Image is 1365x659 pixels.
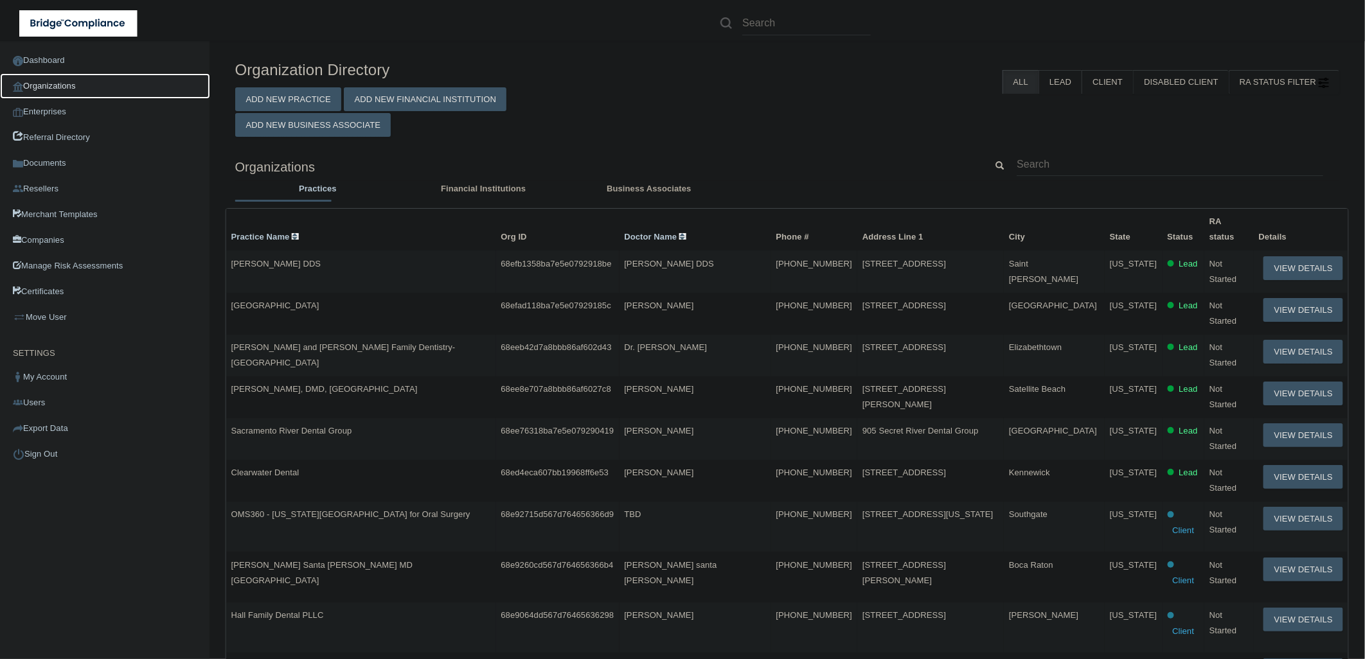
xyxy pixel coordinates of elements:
span: [GEOGRAPHIC_DATA] [1009,301,1097,310]
span: RA Status Filter [1240,77,1329,87]
button: View Details [1263,558,1343,581]
span: [PERSON_NAME] [624,426,693,435]
span: 68ed4eca607bb19968ff6e53 [501,468,609,477]
span: Not Started [1209,509,1237,534]
span: [PERSON_NAME], DMD, [GEOGRAPHIC_DATA] [231,384,418,394]
span: TBD [624,509,641,519]
p: Client [1172,523,1194,538]
img: ic_dashboard_dark.d01f4a41.png [13,56,23,66]
th: Phone # [771,209,857,250]
button: View Details [1263,465,1343,489]
span: Southgate [1009,509,1048,519]
span: Not Started [1209,342,1237,367]
a: Doctor Name [624,232,686,242]
span: Elizabethtown [1009,342,1062,352]
li: Business Associate [566,181,732,200]
span: 68e9260cd567d764656366b4 [501,560,613,570]
span: [PHONE_NUMBER] [776,426,852,435]
span: [PHONE_NUMBER] [776,384,852,394]
span: [PHONE_NUMBER] [776,301,852,310]
span: [PERSON_NAME] Santa [PERSON_NAME] MD [GEOGRAPHIC_DATA] [231,560,413,585]
img: icon-filter@2x.21656d0b.png [1319,78,1329,88]
img: ic_user_dark.df1a06c3.png [13,372,23,382]
span: [PHONE_NUMBER] [776,259,852,268]
img: bridge_compliance_login_screen.278c3ca4.svg [19,10,138,37]
span: Not Started [1209,468,1237,493]
span: [PERSON_NAME] [624,384,693,394]
p: Lead [1179,298,1197,313]
span: [US_STATE] [1110,560,1157,570]
p: Client [1172,624,1194,639]
span: [PERSON_NAME] DDS [231,259,321,268]
label: Disabled Client [1133,70,1229,94]
span: Not Started [1209,259,1237,284]
span: [US_STATE] [1110,610,1157,620]
label: SETTINGS [13,346,55,361]
span: Satellite Beach [1009,384,1066,394]
a: Practice Name [231,232,299,242]
span: Boca Raton [1009,560,1053,570]
button: View Details [1263,507,1343,531]
label: Business Associates [573,181,726,197]
li: Practices [235,181,401,200]
li: Financial Institutions [400,181,566,200]
p: Lead [1179,465,1197,480]
span: [STREET_ADDRESS] [862,259,946,268]
p: Lead [1179,423,1197,439]
span: Hall Family Dental PLLC [231,610,324,620]
button: Add New Practice [235,87,341,111]
h5: Organizations [235,160,965,174]
span: 68efb1358ba7e5e0792918be [501,259,611,268]
span: [PHONE_NUMBER] [776,342,852,352]
img: ic_power_dark.7ecde6b1.png [13,448,24,460]
span: [PHONE_NUMBER] [776,468,852,477]
span: [PERSON_NAME] [624,468,693,477]
img: icon-export.b9366987.png [13,423,23,434]
button: View Details [1263,298,1343,322]
span: [US_STATE] [1110,301,1157,310]
button: Add New Financial Institution [344,87,507,111]
img: icon-documents.8dae5593.png [13,159,23,169]
span: [US_STATE] [1110,342,1157,352]
span: [PHONE_NUMBER] [776,509,852,519]
span: [PERSON_NAME] [624,610,693,620]
span: 68ee76318ba7e5e079290419 [501,426,614,435]
img: ic_reseller.de258add.png [13,184,23,194]
th: Address Line 1 [857,209,1004,250]
span: [PERSON_NAME] [1009,610,1078,620]
span: [STREET_ADDRESS] [862,610,946,620]
span: 905 Secret River Dental Group [862,426,979,435]
span: [GEOGRAPHIC_DATA] [231,301,319,310]
th: State [1105,209,1162,250]
span: Clearwater Dental [231,468,299,477]
span: [US_STATE] [1110,259,1157,268]
span: [PHONE_NUMBER] [776,610,852,620]
img: ic-search.3b580494.png [720,17,732,29]
img: icon-users.e205127d.png [13,398,23,408]
span: [PHONE_NUMBER] [776,560,852,570]
span: [US_STATE] [1110,384,1157,394]
span: [PERSON_NAME] [624,301,693,310]
th: Status [1162,209,1204,250]
label: All [1003,70,1039,94]
span: [STREET_ADDRESS] [862,468,946,477]
span: Dr. [PERSON_NAME] [624,342,707,352]
span: [US_STATE] [1110,509,1157,519]
span: [PERSON_NAME] DDS [624,259,714,268]
th: City [1004,209,1105,250]
img: organization-icon.f8decf85.png [13,82,23,92]
input: Search [1017,152,1323,176]
span: Practices [299,184,337,193]
span: [PERSON_NAME] santa [PERSON_NAME] [624,560,717,585]
input: Search [742,12,871,35]
button: View Details [1263,423,1343,447]
span: [STREET_ADDRESS][PERSON_NAME] [862,384,946,409]
span: Financial Institutions [441,184,526,193]
span: Sacramento River Dental Group [231,426,352,435]
span: Not Started [1209,610,1237,635]
th: Details [1254,209,1348,250]
span: Not Started [1209,301,1237,326]
span: [STREET_ADDRESS][PERSON_NAME] [862,560,946,585]
span: [GEOGRAPHIC_DATA] [1009,426,1097,435]
span: Kennewick [1009,468,1050,477]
